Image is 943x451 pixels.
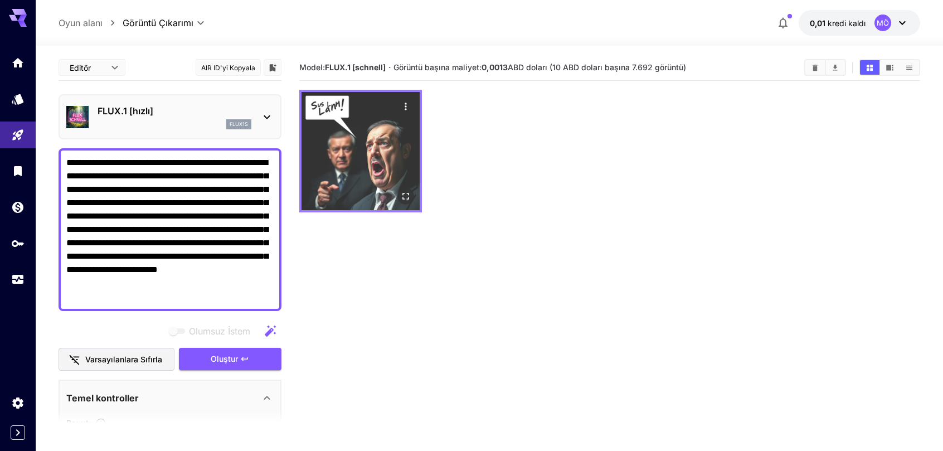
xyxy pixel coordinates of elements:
font: flux1s [230,121,248,127]
div: Kullanım [11,273,25,287]
font: FLUX.1 [hızlı] [98,105,153,117]
div: FLUX.1 [hızlı]flux1s [66,100,274,134]
a: Oyun alanı [59,16,103,30]
div: Cüzdan [11,200,25,214]
button: AIR ID'yi kopyala [196,59,261,76]
div: Sohbet Aracı [887,397,943,451]
font: ABD doları (10 ABD doları başına 7.692 görüntü) [508,62,686,72]
font: 0,0013 [482,62,508,72]
div: API Anahtarları [11,236,25,250]
font: kredi kaldı [828,18,866,28]
font: · [388,62,391,73]
font: 0,01 [810,18,825,28]
div: Net GörüntülerTümünü İndir [804,59,846,76]
div: Ev [11,56,25,70]
font: Editör [70,63,91,72]
font: AIR ID'yi kopyala [201,64,255,72]
nav: ekmek kırıntısı [59,16,123,30]
button: Net Görüntüler [805,60,825,75]
div: Kütüphane [11,164,25,178]
font: Oluştur [211,354,238,363]
font: Görüntü başına maliyet: [393,62,482,72]
font: Model: [299,62,325,72]
font: FLUX.1 [schnell] [325,62,386,72]
button: Kenar çubuğunu genişlet [11,425,25,440]
button: Görüntüleri liste görünümünde göster [900,60,919,75]
div: Tam ekranda aç [397,188,414,205]
img: 9k= [302,92,420,210]
div: Ayarlar [11,396,25,410]
font: Varsayılanlara sıfırla [85,355,162,364]
iframe: Sohbet Widget'ı [887,397,943,451]
button: Kütüphaneye ekle [268,61,278,74]
button: Görüntüleri ızgara görünümünde göster [860,60,879,75]
div: Eylemler [397,98,414,114]
div: Temel kontroller [66,385,274,411]
div: Görüntüleri ızgara görünümünde gösterGörüntüleri video görünümünde gösterGörüntüleri liste görünü... [859,59,920,76]
font: Oyun alanı [59,17,103,28]
button: $0,0055MÖ [799,10,920,36]
button: Görüntüleri video görünümünde göster [880,60,900,75]
button: Tümünü İndir [825,60,845,75]
div: Oyun alanı [11,128,25,142]
div: $0,0055 [810,17,866,29]
font: Temel kontroller [66,392,139,404]
div: Modeller [11,92,25,106]
button: Varsayılanlara sıfırla [59,348,174,371]
font: Görüntü Çıkarımı [123,17,193,28]
font: MÖ [877,18,889,27]
span: Olumsuz istemler seçilen modelle uyumlu değil. [167,324,259,338]
button: Oluştur [179,348,281,371]
font: Olumsuz İstem [189,326,250,337]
